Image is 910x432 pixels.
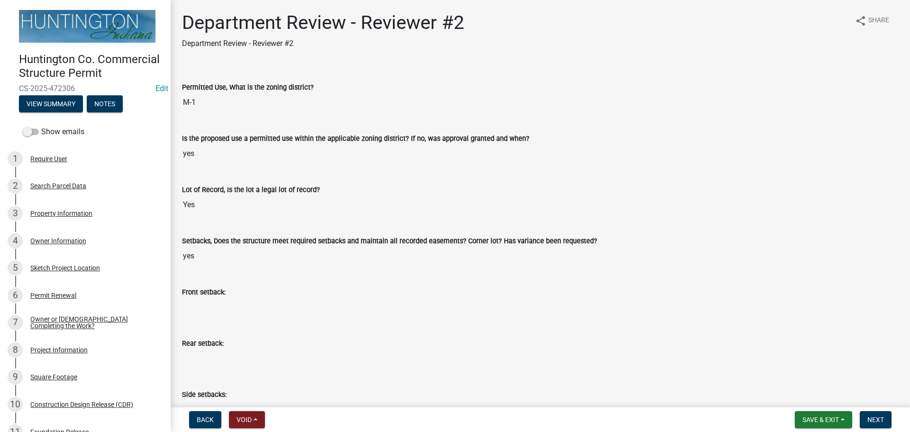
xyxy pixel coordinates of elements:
label: Lot of Record, Is the lot a legal lot of record? [182,187,320,193]
div: 6 [8,288,23,303]
div: Owner Information [30,238,86,244]
button: shareShare [847,11,897,30]
div: Project Information [30,347,88,353]
div: Sketch Project Location [30,265,100,271]
div: Property Information [30,210,92,217]
button: Back [189,411,221,428]
label: Setbacks, Does the structure meet required setbacks and maintain all recorded easements? Corner l... [182,238,597,245]
div: 9 [8,369,23,385]
a: Edit [155,84,168,93]
label: Permitted Use, What is the zoning district? [182,84,314,91]
label: Rear setback: [182,340,224,347]
div: Square Footage [30,374,77,380]
span: Back [197,416,214,423]
span: Void [237,416,252,423]
wm-modal-confirm: Notes [87,101,123,108]
div: 8 [8,342,23,358]
i: share [855,15,866,27]
wm-modal-confirm: Edit Application Number [155,84,168,93]
div: 7 [8,315,23,330]
button: Save & Exit [795,411,852,428]
h1: Department Review - Reviewer #2 [182,11,464,34]
div: 2 [8,178,23,193]
label: Is the proposed use a permitted use within the applicable zoning district? If no, was approval gr... [182,136,529,142]
div: 4 [8,233,23,248]
div: Search Parcel Data [30,183,86,189]
button: Notes [87,95,123,112]
div: 1 [8,151,23,166]
img: Huntington County, Indiana [19,10,155,43]
button: Next [860,411,892,428]
div: Permit Renewal [30,292,76,299]
h4: Huntington Co. Commercial Structure Permit [19,53,163,80]
label: Side setbacks: [182,392,227,398]
div: 5 [8,260,23,276]
div: Construction Design Release (CDR) [30,401,133,408]
span: Save & Exit [802,416,839,423]
span: CS-2025-472306 [19,84,152,93]
p: Department Review - Reviewer #2 [182,38,464,49]
div: Owner or [DEMOGRAPHIC_DATA] Completing the Work? [30,316,155,329]
label: Show emails [23,126,84,138]
span: Share [868,15,889,27]
div: Require User [30,156,67,162]
div: 10 [8,397,23,412]
span: Next [867,416,884,423]
wm-modal-confirm: Summary [19,101,83,108]
label: Front setback: [182,289,226,296]
button: Void [229,411,265,428]
button: View Summary [19,95,83,112]
div: 3 [8,206,23,221]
